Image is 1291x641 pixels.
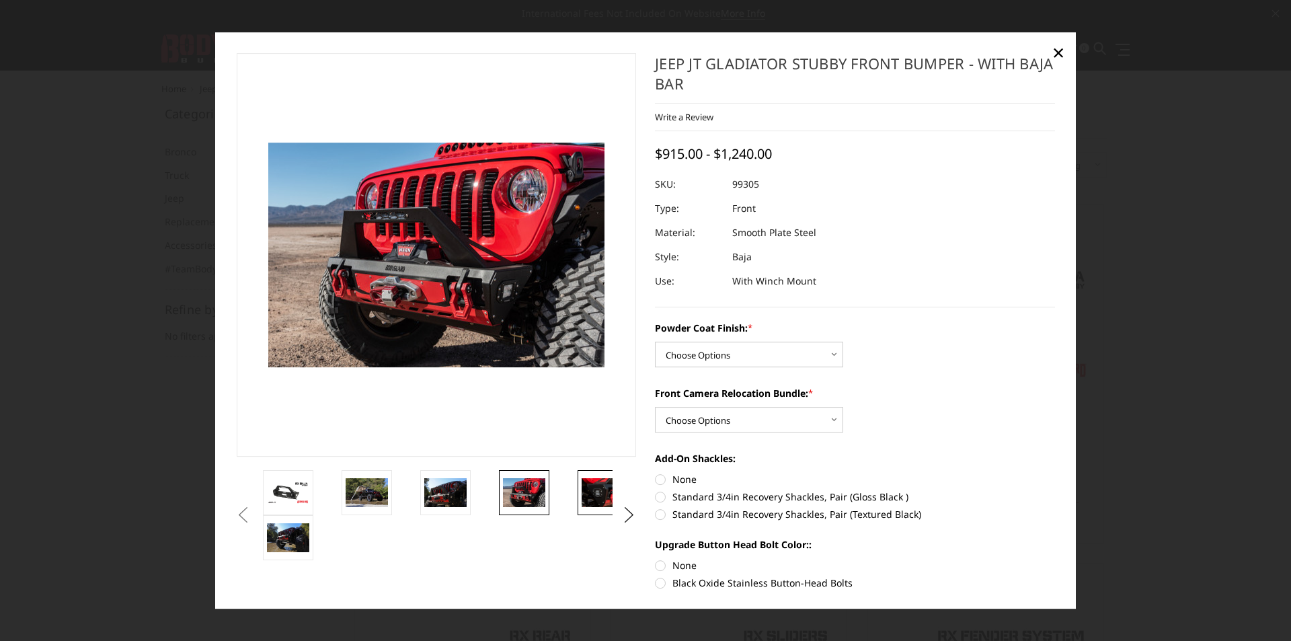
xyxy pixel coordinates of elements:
label: Powder Coat Finish: [655,321,1055,335]
iframe: Chat Widget [1224,576,1291,641]
dd: Baja [732,245,752,269]
dt: Style: [655,245,722,269]
button: Next [619,505,639,525]
span: × [1052,38,1064,67]
img: Jeep JT Gladiator Stubby Front Bumper - with Baja Bar [582,479,624,507]
img: Jeep JT Gladiator Stubby Front Bumper - with Baja Bar [267,524,309,552]
dd: Front [732,196,756,221]
label: Add-On Shackles: [655,451,1055,465]
label: End Cap Lighting Add-ons: [655,606,1055,620]
dt: Use: [655,269,722,293]
a: Write a Review [655,111,713,123]
img: Jeep JT Gladiator Stubby Front Bumper - with Baja Bar [503,479,545,507]
a: Jeep JT Gladiator Stubby Front Bumper - with Baja Bar [237,53,637,457]
label: Standard 3/4in Recovery Shackles, Pair (Gloss Black ) [655,490,1055,504]
label: Front Camera Relocation Bundle: [655,386,1055,400]
img: Jeep JT Gladiator Stubby Front Bumper - with Baja Bar [267,481,309,504]
h1: Jeep JT Gladiator Stubby Front Bumper - with Baja Bar [655,53,1055,104]
label: Black Oxide Stainless Button-Head Bolts [655,576,1055,590]
dd: 99305 [732,172,759,196]
button: Previous [233,505,253,525]
span: $915.00 - $1,240.00 [655,145,772,163]
a: Close [1048,42,1069,63]
label: None [655,558,1055,572]
dd: Smooth Plate Steel [732,221,816,245]
label: Upgrade Button Head Bolt Color:: [655,537,1055,552]
dt: Material: [655,221,722,245]
img: Jeep JT Gladiator Stubby Front Bumper - with Baja Bar [424,479,467,507]
dt: SKU: [655,172,722,196]
dd: With Winch Mount [732,269,816,293]
dt: Type: [655,196,722,221]
label: None [655,472,1055,486]
label: Standard 3/4in Recovery Shackles, Pair (Textured Black) [655,507,1055,521]
img: Jeep JT Gladiator Stubby Front Bumper - with Baja Bar [346,479,388,507]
